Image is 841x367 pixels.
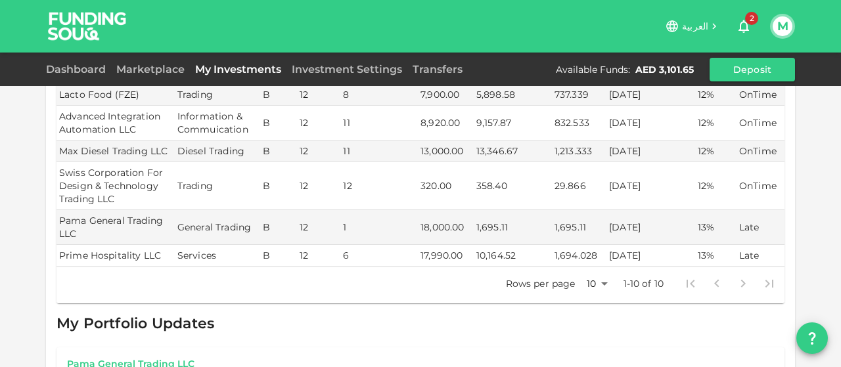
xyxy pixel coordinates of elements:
td: Swiss Corporation For Design & Technology Trading LLC [57,162,175,210]
td: Advanced Integration Automation LLC [57,106,175,140]
div: AED 3,101.65 [635,63,694,76]
button: Deposit [710,58,795,81]
td: Trading [175,162,260,210]
td: Max Diesel Trading LLC [57,140,175,162]
td: 737.339 [552,84,606,106]
td: [DATE] [606,245,695,267]
td: 1,695.11 [552,210,606,245]
td: 12% [695,162,737,210]
a: Investment Settings [286,63,407,76]
td: Pama General Trading LLC [57,210,175,245]
td: [DATE] [606,162,695,210]
td: 7,900.00 [418,84,474,106]
td: Information & Commuication [175,106,260,140]
td: 11 [340,106,418,140]
a: Dashboard [46,63,111,76]
td: [DATE] [606,106,695,140]
td: 12 [297,245,340,267]
td: 1,694.028 [552,245,606,267]
td: 10,164.52 [474,245,552,267]
td: 1,695.11 [474,210,552,245]
td: 12 [340,162,418,210]
td: 18,000.00 [418,210,474,245]
td: 12 [297,84,340,106]
td: 8,920.00 [418,106,474,140]
span: My Portfolio Updates [57,314,214,332]
span: 2 [745,12,758,25]
td: 13,346.67 [474,140,552,162]
a: Transfers [407,63,468,76]
td: B [260,106,297,140]
td: [DATE] [606,140,695,162]
td: OnTime [737,140,784,162]
p: Rows per page [506,277,576,290]
td: Diesel Trading [175,140,260,162]
td: 12 [297,106,340,140]
div: Available Funds : [556,63,630,76]
button: 2 [731,13,757,39]
td: OnTime [737,84,784,106]
td: [DATE] [606,210,695,245]
td: 12 [297,162,340,210]
td: 12 [297,140,340,162]
a: Marketplace [111,63,190,76]
td: OnTime [737,162,784,210]
td: B [260,140,297,162]
td: 8 [340,84,418,106]
td: 12 [297,210,340,245]
span: العربية [682,20,708,32]
td: General Trading [175,210,260,245]
td: Services [175,245,260,267]
td: 832.533 [552,106,606,140]
td: 358.40 [474,162,552,210]
td: 13,000.00 [418,140,474,162]
td: 13% [695,210,737,245]
td: 5,898.58 [474,84,552,106]
td: 29.866 [552,162,606,210]
td: 17,990.00 [418,245,474,267]
td: Trading [175,84,260,106]
td: 12% [695,84,737,106]
td: B [260,245,297,267]
td: 1,213.333 [552,140,606,162]
button: question [796,322,828,354]
div: 10 [581,274,612,293]
td: 9,157.87 [474,106,552,140]
button: M [773,16,792,36]
td: Prime Hospitality LLC [57,245,175,267]
td: B [260,210,297,245]
td: B [260,162,297,210]
td: Late [737,245,784,267]
td: [DATE] [606,84,695,106]
p: 1-10 of 10 [624,277,664,290]
td: 11 [340,140,418,162]
td: OnTime [737,106,784,140]
td: 12% [695,106,737,140]
td: 1 [340,210,418,245]
td: B [260,84,297,106]
td: Late [737,210,784,245]
td: 13% [695,245,737,267]
td: 320.00 [418,162,474,210]
td: 12% [695,140,737,162]
a: My Investments [190,63,286,76]
td: Lacto Food (FZE) [57,84,175,106]
td: 6 [340,245,418,267]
